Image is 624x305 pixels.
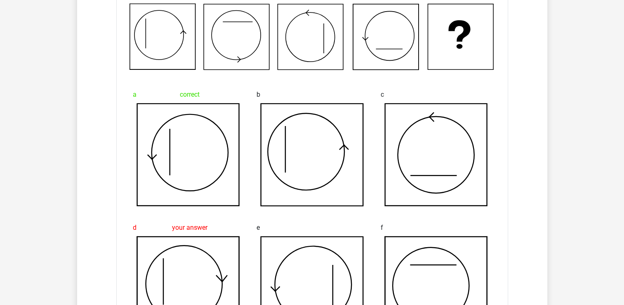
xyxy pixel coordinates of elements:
[133,219,244,236] div: your answer
[133,86,137,103] span: a
[257,86,260,103] span: b
[133,219,137,236] span: d
[257,219,260,236] span: e
[381,219,383,236] span: f
[381,86,384,103] span: c
[133,86,244,103] div: correct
